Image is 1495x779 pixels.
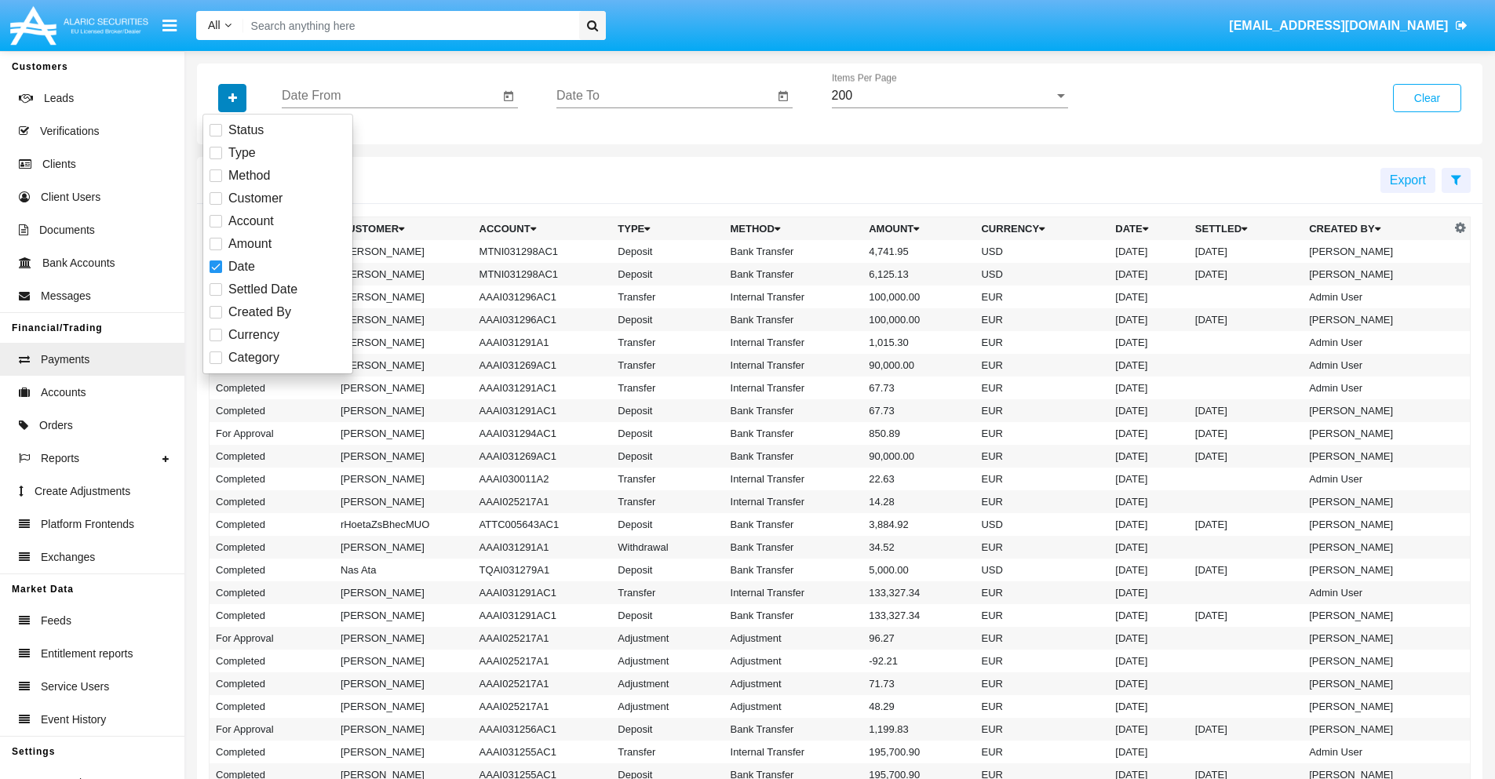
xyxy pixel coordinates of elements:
td: Admin User [1303,286,1450,308]
td: [PERSON_NAME] [334,445,473,468]
td: [PERSON_NAME] [1303,650,1450,672]
span: Status [228,121,264,140]
td: [PERSON_NAME] [1303,672,1450,695]
td: For Approval [210,627,334,650]
td: MTNI031298AC1 [473,263,612,286]
td: EUR [975,468,1109,490]
td: EUR [975,627,1109,650]
td: AAAI031294AC1 [473,422,612,445]
td: AAAI031269AC1 [473,354,612,377]
td: 96.27 [862,627,975,650]
td: Completed [210,604,334,627]
td: EUR [975,490,1109,513]
th: Created By [1303,217,1450,241]
td: EUR [975,695,1109,718]
td: Internal Transfer [724,331,863,354]
span: Type [228,144,256,162]
td: Transfer [611,377,724,399]
span: Date [228,257,255,276]
td: Bank Transfer [724,718,863,741]
td: Internal Transfer [724,377,863,399]
td: [PERSON_NAME] [334,741,473,763]
td: [PERSON_NAME] [334,490,473,513]
td: Internal Transfer [724,741,863,763]
span: Settled Date [228,280,297,299]
td: Transfer [611,286,724,308]
button: Export [1380,168,1435,193]
td: Bank Transfer [724,559,863,581]
td: Completed [210,513,334,536]
span: Export [1390,173,1426,187]
td: Completed [210,445,334,468]
td: Transfer [611,468,724,490]
span: Method [228,166,270,185]
th: Settled [1189,217,1303,241]
td: EUR [975,286,1109,308]
td: [DATE] [1189,308,1303,331]
td: [PERSON_NAME] [334,377,473,399]
td: AAAI025217A1 [473,672,612,695]
td: [DATE] [1109,604,1189,627]
td: Adjustment [724,650,863,672]
span: Account [228,212,274,231]
td: Transfer [611,581,724,604]
td: [DATE] [1109,308,1189,331]
td: Completed [210,695,334,718]
th: Amount [862,217,975,241]
span: [EMAIL_ADDRESS][DOMAIN_NAME] [1229,19,1448,32]
td: 90,000.00 [862,354,975,377]
a: [EMAIL_ADDRESS][DOMAIN_NAME] [1222,4,1475,48]
span: Service Users [41,679,109,695]
td: [DATE] [1109,240,1189,263]
td: EUR [975,536,1109,559]
td: [DATE] [1109,559,1189,581]
td: Completed [210,377,334,399]
td: EUR [975,422,1109,445]
td: Bank Transfer [724,422,863,445]
td: [PERSON_NAME] [334,331,473,354]
td: AAAI031291A1 [473,331,612,354]
td: [PERSON_NAME] [1303,240,1450,263]
td: [PERSON_NAME] [1303,559,1450,581]
td: [PERSON_NAME] [334,286,473,308]
td: 195,700.90 [862,741,975,763]
td: 48.29 [862,695,975,718]
td: [DATE] [1189,718,1303,741]
a: All [196,17,243,34]
td: [PERSON_NAME] [334,308,473,331]
span: Feeds [41,613,71,629]
td: 100,000.00 [862,286,975,308]
td: Deposit [611,513,724,536]
td: Bank Transfer [724,513,863,536]
button: Clear [1393,84,1461,112]
td: AAAI025217A1 [473,490,612,513]
td: Adjustment [724,672,863,695]
td: [PERSON_NAME] [1303,718,1450,741]
span: Event History [41,712,106,728]
th: Currency [975,217,1109,241]
span: 200 [832,89,853,102]
span: Leads [44,90,74,107]
th: Method [724,217,863,241]
th: Type [611,217,724,241]
span: Reports [41,450,79,467]
td: Bank Transfer [724,536,863,559]
td: [PERSON_NAME] [334,650,473,672]
td: 1,015.30 [862,331,975,354]
td: Deposit [611,422,724,445]
td: [DATE] [1109,445,1189,468]
td: [DATE] [1109,581,1189,604]
td: rHoetaZsBhecMUO [334,513,473,536]
td: 100,000.00 [862,308,975,331]
td: AAAI031256AC1 [473,718,612,741]
td: AAAI031269AC1 [473,445,612,468]
span: Orders [39,417,73,434]
td: AAAI030011A2 [473,468,612,490]
td: Adjustment [611,650,724,672]
span: Exchanges [41,549,95,566]
span: Amount [228,235,272,253]
td: [PERSON_NAME] [1303,536,1450,559]
td: Adjustment [611,627,724,650]
td: [DATE] [1109,263,1189,286]
td: [DATE] [1189,445,1303,468]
